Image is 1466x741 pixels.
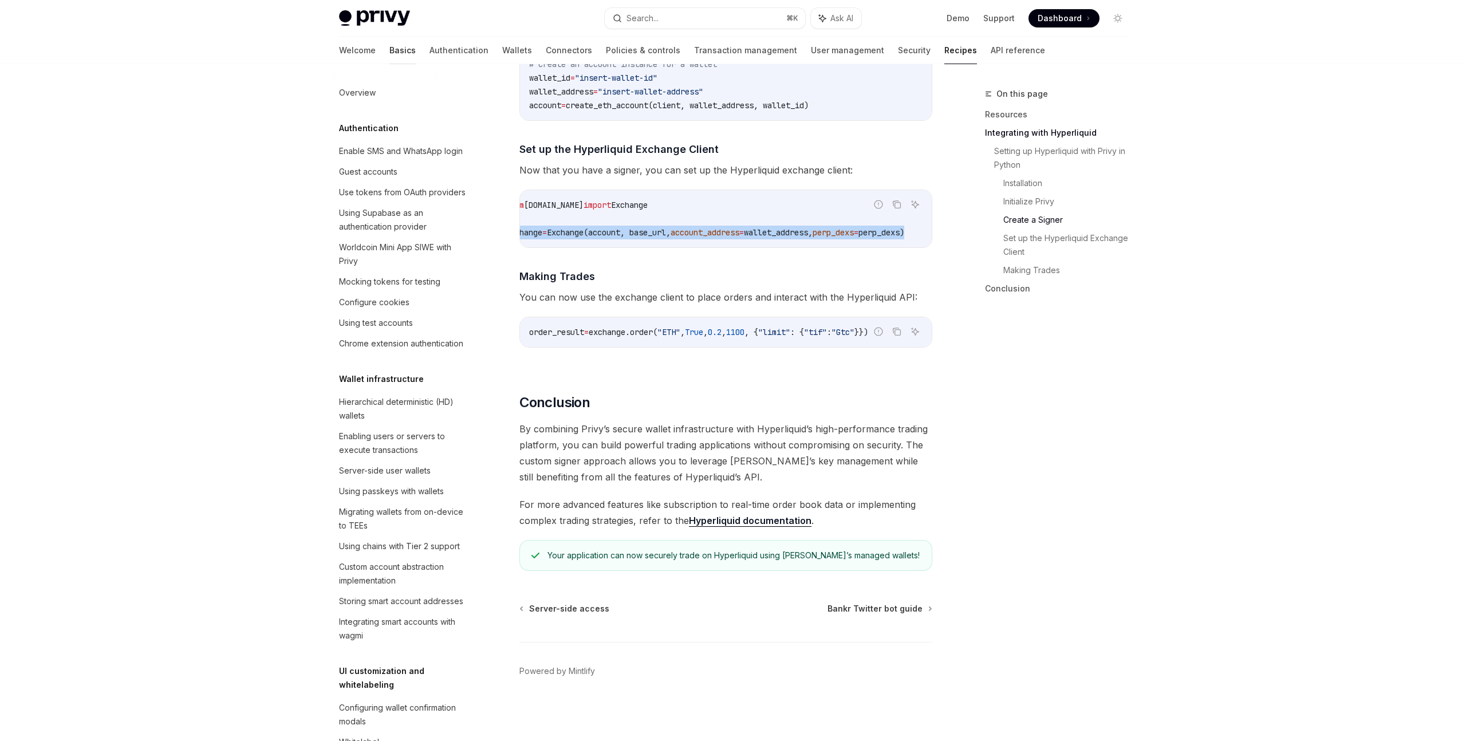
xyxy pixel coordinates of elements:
button: Report incorrect code [871,324,886,339]
div: Migrating wallets from on-device to TEEs [339,505,470,533]
span: perp_dexs) [858,227,904,238]
a: Configuring wallet confirmation modals [330,697,476,732]
a: Server-side access [521,603,609,614]
span: True [685,327,703,337]
a: Installation [1003,174,1136,192]
span: Server-side access [529,603,609,614]
span: ⌘ K [786,14,798,23]
span: }}) [854,327,868,337]
a: Resources [985,105,1136,124]
span: Making Trades [519,269,595,284]
span: "limit" [758,327,790,337]
a: Set up the Hyperliquid Exchange Client [1003,229,1136,261]
div: Storing smart account addresses [339,594,463,608]
button: Copy the contents from the code block [889,324,904,339]
div: Using passkeys with wallets [339,484,444,498]
span: 0.2 [708,327,722,337]
span: Bankr Twitter bot guide [827,603,923,614]
button: Copy the contents from the code block [889,197,904,212]
a: Guest accounts [330,161,476,182]
span: "Gtc" [831,327,854,337]
button: Ask AI [908,324,923,339]
a: Migrating wallets from on-device to TEEs [330,502,476,536]
span: , [703,327,708,337]
span: On this page [996,87,1048,101]
a: Storing smart account addresses [330,591,476,612]
span: Ask AI [830,13,853,24]
button: Toggle dark mode [1109,9,1127,27]
svg: Check [531,551,539,560]
a: Dashboard [1028,9,1099,27]
span: exchange [506,227,542,238]
span: "insert-wallet-address" [598,86,703,97]
span: = [739,227,744,238]
div: Custom account abstraction implementation [339,560,470,588]
a: Overview [330,82,476,103]
a: Custom account abstraction implementation [330,557,476,591]
h5: UI customization and whitelabeling [339,664,476,692]
div: Chrome extension authentication [339,337,463,350]
a: Policies & controls [606,37,680,64]
a: Powered by Mintlify [519,665,595,677]
div: Guest accounts [339,165,397,179]
a: Using chains with Tier 2 support [330,536,476,557]
span: 1100 [726,327,744,337]
span: create_eth_account(client, wallet_address, wallet_id) [566,100,809,111]
button: Search...⌘K [605,8,805,29]
a: Chrome extension authentication [330,333,476,354]
span: , { [744,327,758,337]
span: = [570,73,575,83]
a: Configure cookies [330,292,476,313]
span: For more advanced features like subscription to real-time order book data or implementing complex... [519,496,932,529]
span: exchange.order( [589,327,657,337]
a: Wallets [502,37,532,64]
a: Enabling users or servers to execute transactions [330,426,476,460]
a: Demo [947,13,970,24]
a: Hyperliquid documentation [689,515,811,527]
span: "ETH" [657,327,680,337]
a: Worldcoin Mini App SIWE with Privy [330,237,476,271]
a: Welcome [339,37,376,64]
div: Your application can now securely trade on Hyperliquid using [PERSON_NAME]’s managed wallets! [547,550,920,561]
div: Mocking tokens for testing [339,275,440,289]
div: Enabling users or servers to execute transactions [339,429,470,457]
span: Exchange(account, base_url, [547,227,671,238]
span: # Create an account instance for a wallet [529,59,717,69]
a: Enable SMS and WhatsApp login [330,141,476,161]
a: Create a Signer [1003,211,1136,229]
span: Set up the Hyperliquid Exchange Client [519,141,719,157]
span: "insert-wallet-id" [575,73,657,83]
a: Use tokens from OAuth providers [330,182,476,203]
a: Support [983,13,1015,24]
h5: Authentication [339,121,399,135]
span: Now that you have a signer, you can set up the Hyperliquid exchange client: [519,162,932,178]
span: Dashboard [1038,13,1082,24]
span: , [680,327,685,337]
a: Security [898,37,931,64]
a: Bankr Twitter bot guide [827,603,931,614]
span: = [584,327,589,337]
a: Basics [389,37,416,64]
div: Enable SMS and WhatsApp login [339,144,463,158]
span: , [722,327,726,337]
a: Recipes [944,37,977,64]
a: Initialize Privy [1003,192,1136,211]
a: Authentication [429,37,488,64]
div: Overview [339,86,376,100]
div: Using test accounts [339,316,413,330]
div: Server-side user wallets [339,464,431,478]
a: Mocking tokens for testing [330,271,476,292]
a: Using Supabase as an authentication provider [330,203,476,237]
h5: Wallet infrastructure [339,372,424,386]
span: = [593,86,598,97]
div: Worldcoin Mini App SIWE with Privy [339,241,470,268]
span: = [542,227,547,238]
button: Ask AI [811,8,861,29]
div: Configure cookies [339,295,409,309]
span: wallet_address, [744,227,813,238]
span: = [854,227,858,238]
span: perp_dexs [813,227,854,238]
img: light logo [339,10,410,26]
span: wallet_id [529,73,570,83]
span: : [827,327,831,337]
